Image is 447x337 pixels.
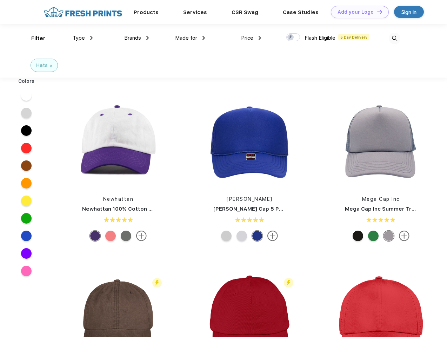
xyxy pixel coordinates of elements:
[338,9,374,15] div: Add your Logo
[73,35,85,41] span: Type
[82,206,199,212] a: Newhattan 100% Cotton Stone Washed Cap
[227,196,273,202] a: [PERSON_NAME]
[338,34,369,40] span: 5 Day Delivery
[353,231,363,241] div: Grey With Black
[399,231,409,241] img: more.svg
[90,36,93,40] img: dropdown.png
[202,36,205,40] img: dropdown.png
[134,9,159,15] a: Products
[305,35,335,41] span: Flash Eligible
[368,231,379,241] div: White With Kelly
[50,65,52,67] img: filter_cancel.svg
[334,95,428,189] img: func=resize&h=266
[221,231,232,241] div: Blk Wht Blk
[267,231,278,241] img: more.svg
[42,6,124,18] img: fo%20logo%202.webp
[36,62,48,69] div: Hats
[152,278,162,288] img: flash_active_toggle.svg
[383,231,394,241] div: Grey
[31,34,46,42] div: Filter
[13,78,40,85] div: Colors
[124,35,141,41] span: Brands
[146,36,149,40] img: dropdown.png
[236,231,247,241] div: Nvy Wht Nvy
[121,231,131,241] div: White Olive
[394,6,424,18] a: Sign in
[389,33,400,44] img: desktop_search.svg
[105,231,116,241] div: White Coral
[241,35,253,41] span: Price
[203,95,296,189] img: func=resize&h=266
[259,36,261,40] img: dropdown.png
[284,278,293,288] img: flash_active_toggle.svg
[136,231,147,241] img: more.svg
[401,8,416,16] div: Sign in
[175,35,197,41] span: Made for
[252,231,262,241] div: Royal
[72,95,165,189] img: func=resize&h=266
[377,10,382,14] img: DT
[103,196,134,202] a: Newhattan
[90,231,100,241] div: White Purple
[362,196,400,202] a: Mega Cap Inc
[345,206,439,212] a: Mega Cap Inc Summer Trucker Cap
[213,206,384,212] a: [PERSON_NAME] Cap 5 Panel Mid Profile Mesh Back Trucker Hat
